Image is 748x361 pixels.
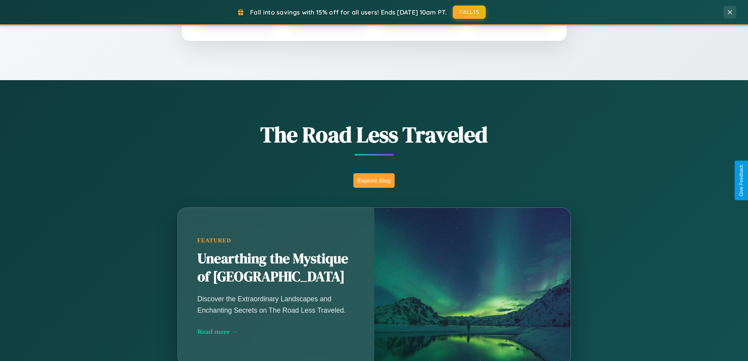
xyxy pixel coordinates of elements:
h2: Unearthing the Mystique of [GEOGRAPHIC_DATA] [198,250,355,286]
div: Read more → [198,328,355,336]
button: FALL15 [453,5,486,19]
p: Discover the Extraordinary Landscapes and Enchanting Secrets on The Road Less Traveled. [198,293,355,315]
button: Explore Blog [353,173,395,188]
span: Fall into savings with 15% off for all users! Ends [DATE] 10am PT. [250,8,447,16]
h1: The Road Less Traveled [139,119,610,150]
div: Give Feedback [739,165,744,196]
div: Featured [198,237,355,244]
